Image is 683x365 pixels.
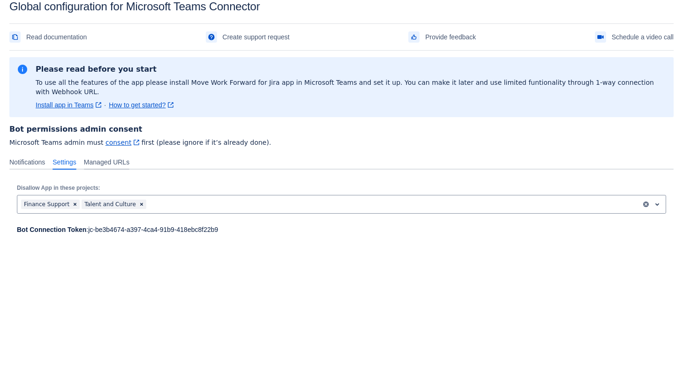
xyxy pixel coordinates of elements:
[9,138,674,147] span: Microsoft Teams admin must first (please ignore if it’s already done).
[408,30,476,45] a: Provide feedback
[17,185,666,191] p: Disallow App in these projects:
[71,201,79,208] span: Clear
[597,33,604,41] span: videoCall
[26,30,87,45] span: Read documentation
[425,30,476,45] span: Provide feedback
[208,33,215,41] span: support
[642,201,650,208] button: clear
[9,157,45,167] span: Notifications
[36,100,101,110] a: Install app in Teams
[595,30,674,45] a: Schedule a video call
[17,64,28,75] span: information
[53,157,76,167] span: Settings
[17,226,86,233] strong: Bot Connection Token
[105,139,139,146] a: consent
[612,30,674,45] span: Schedule a video call
[9,125,674,134] h4: Bot permissions admin consent
[223,30,290,45] span: Create support request
[410,33,418,41] span: feedback
[137,200,146,209] div: Remove Talent and Culture
[109,100,173,110] a: How to get started?
[21,200,70,209] div: Finance Support
[36,78,666,97] p: To use all the features of the app please install Move Work Forward for Jira app in Microsoft Tea...
[652,199,663,210] span: open
[9,30,87,45] a: Read documentation
[17,225,666,234] div: : jc-be3b4674-a397-4ca4-91b9-418ebc8f22b9
[82,200,137,209] div: Talent and Culture
[11,33,19,41] span: documentation
[84,157,129,167] span: Managed URLs
[206,30,290,45] a: Create support request
[70,200,80,209] div: Remove Finance Support
[138,201,145,208] span: Clear
[36,65,666,74] h2: Please read before you start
